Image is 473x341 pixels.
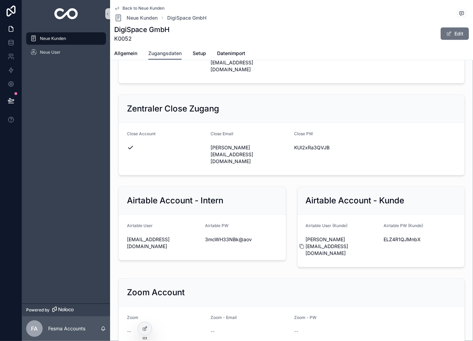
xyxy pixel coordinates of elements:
[114,14,158,22] a: Neue Kunden
[384,236,456,243] span: ELZ4R1QJMnbX
[22,28,110,67] div: scrollable content
[127,287,185,298] h2: Zoom Account
[193,47,206,61] a: Setup
[127,103,219,114] h2: Zentraler Close Zugang
[114,34,170,43] span: K0052
[26,32,106,45] a: Neue Kunden
[211,144,289,165] span: [PERSON_NAME][EMAIL_ADDRESS][DOMAIN_NAME]
[114,50,137,57] span: Allgemein
[148,47,182,60] a: Zugangsdaten
[211,131,233,136] span: Close Email
[193,50,206,57] span: Setup
[114,25,170,34] h1: DigiSpace GmbH
[384,223,423,228] span: Airtable PW (Kunde)
[294,328,299,335] span: --
[205,236,278,243] span: 3mcWH33NBk@aov
[205,223,228,228] span: Airtable PW
[114,6,164,11] a: Back to Neue Kunden
[294,144,373,151] span: KUI2xRa3QVJB
[127,131,155,136] span: Close Account
[26,46,106,58] a: Neue User
[127,223,153,228] span: Airtable User
[306,236,378,257] span: [PERSON_NAME][EMAIL_ADDRESS][DOMAIN_NAME]
[54,8,78,19] img: App logo
[211,52,289,73] span: [PERSON_NAME][EMAIL_ADDRESS][DOMAIN_NAME]
[127,315,138,320] span: Zoom
[306,223,348,228] span: Airtable User (Kunde)
[48,325,85,332] p: Fesma Accounts
[167,14,206,21] a: DigiSpace GmbH
[217,50,245,57] span: Datenimport
[122,6,164,11] span: Back to Neue Kunden
[211,328,215,335] span: --
[40,36,66,41] span: Neue Kunden
[217,47,245,61] a: Datenimport
[441,28,469,40] button: Edit
[31,324,38,333] span: FA
[306,195,405,206] h2: Airtable Account - Kunde
[22,303,110,316] a: Powered by
[26,307,50,313] span: Powered by
[127,195,223,206] h2: Airtable Account - Intern
[127,236,200,250] span: [EMAIL_ADDRESS][DOMAIN_NAME]
[294,131,313,136] span: Close PW
[211,315,237,320] span: Zoom - Email
[148,50,182,57] span: Zugangsdaten
[40,50,61,55] span: Neue User
[127,14,158,21] span: Neue Kunden
[114,47,137,61] a: Allgemein
[127,328,131,335] span: --
[294,315,317,320] span: Zoom - PW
